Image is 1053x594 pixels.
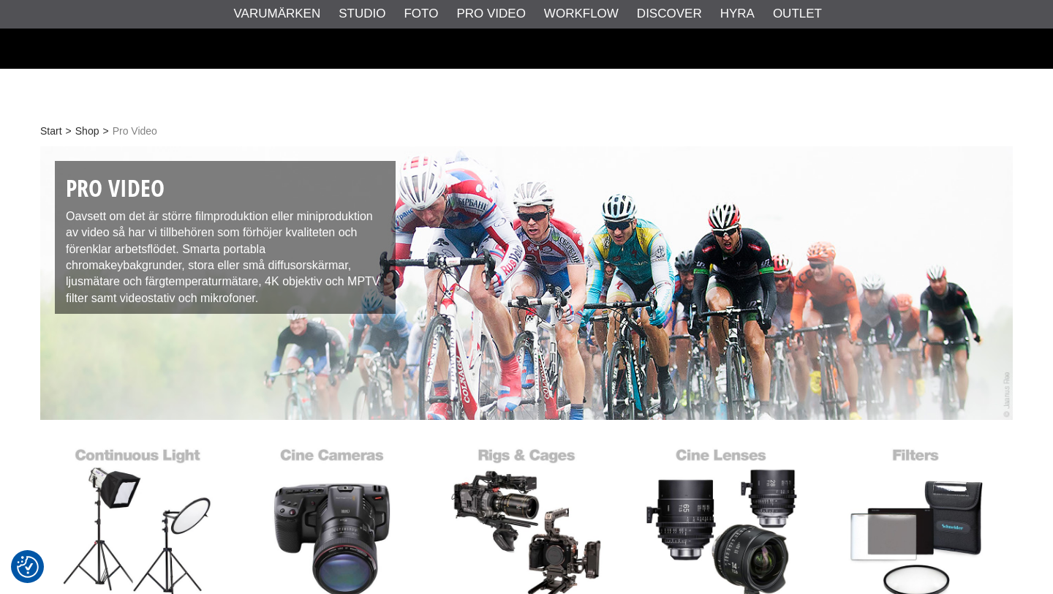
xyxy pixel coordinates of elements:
[55,161,396,314] div: Oavsett om det är större filmproduktion eller miniproduktion av video så har vi tillbehören som f...
[66,172,385,205] h1: Pro Video
[637,4,702,23] a: Discover
[544,4,619,23] a: Workflow
[773,4,822,23] a: Outlet
[339,4,385,23] a: Studio
[40,124,62,139] a: Start
[113,124,157,139] span: Pro Video
[234,4,321,23] a: Varumärken
[102,124,108,139] span: >
[720,4,755,23] a: Hyra
[17,556,39,578] img: Revisit consent button
[17,554,39,580] button: Samtyckesinställningar
[40,146,1013,420] img: Pro Video tillbehör videokameror / Fotograf Jaanus Ree
[75,124,99,139] a: Shop
[456,4,525,23] a: Pro Video
[66,124,72,139] span: >
[404,4,438,23] a: Foto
